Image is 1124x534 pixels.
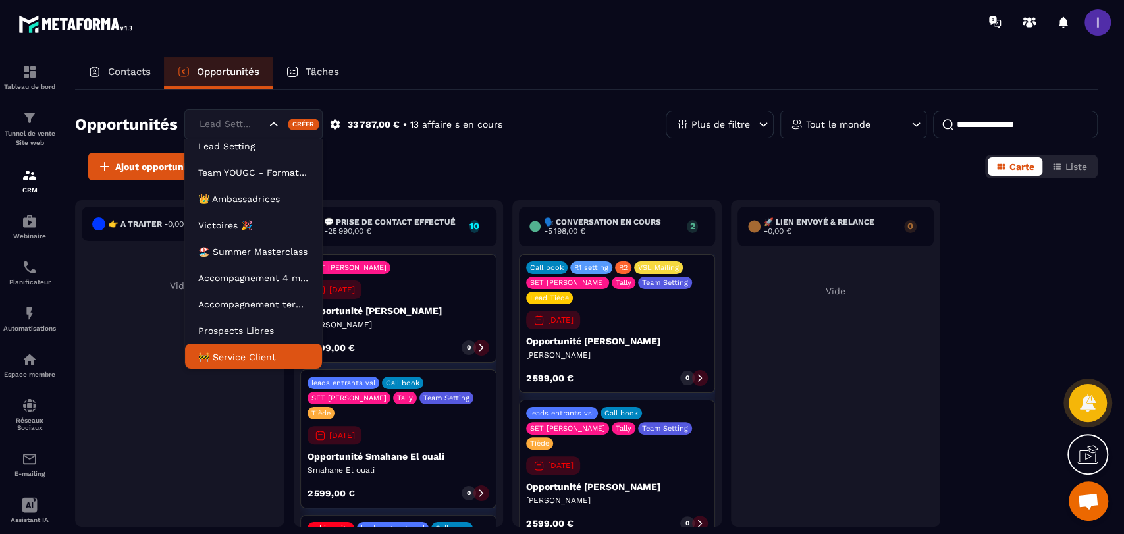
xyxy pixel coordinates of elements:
p: Prospects Libres [198,324,309,337]
h6: 💬 Prise de contact effectué - [324,217,462,236]
p: Plus de filtre [691,120,750,129]
p: [DATE] [329,431,355,440]
p: leads entrants vsl [530,409,594,417]
h6: 🗣️ Conversation en cours - [544,217,680,236]
p: SET [PERSON_NAME] [530,279,605,287]
a: formationformationCRM [3,157,56,203]
p: [DATE] [548,315,574,325]
span: Carte [1009,161,1034,172]
p: • [403,119,407,131]
p: 0 [467,489,471,498]
p: [DATE] [329,285,355,294]
p: Tiède [530,439,549,448]
img: formation [22,64,38,80]
p: 33 787,00 € [348,119,400,131]
p: Réseaux Sociaux [3,417,56,431]
p: Tâches [306,66,339,78]
p: Accompagnement 4 mois [198,271,309,284]
p: Assistant IA [3,516,56,523]
p: SET [PERSON_NAME] [530,424,605,433]
span: 25 990,00 € [328,227,371,236]
a: formationformationTableau de bord [3,54,56,100]
p: Team Setting [642,279,688,287]
p: 0 [685,373,689,383]
p: vsl inscrits [311,524,350,533]
img: logo [18,12,137,36]
button: Ajout opportunité [88,153,204,180]
div: Créer [288,119,320,130]
p: Call book [604,409,638,417]
p: Opportunités [197,66,259,78]
h6: 🚀 Lien envoyé & Relance - [764,217,897,236]
img: automations [22,306,38,321]
p: Tally [616,279,631,287]
p: 2 599,00 € [526,519,574,528]
a: Contacts [75,57,164,89]
p: 2 [687,221,698,230]
a: automationsautomationsWebinaire [3,203,56,250]
p: Call book [530,263,564,272]
span: Ajout opportunité [115,160,196,173]
img: automations [22,352,38,367]
p: 10 [469,221,479,230]
p: Opportunité [PERSON_NAME] [526,481,708,492]
p: [PERSON_NAME] [308,319,489,330]
a: automationsautomationsEspace membre [3,342,56,388]
img: formation [22,167,38,183]
p: Automatisations [3,325,56,332]
p: Tout le monde [806,120,870,129]
span: 5 198,00 € [548,227,585,236]
p: E-mailing [3,470,56,477]
p: 👑 Ambassadrices [198,192,309,205]
p: SET [PERSON_NAME] [311,263,387,272]
span: 0,00 € [768,227,791,236]
input: Search for option [196,117,266,132]
p: Lead Setting [198,140,309,153]
p: [DATE] [548,461,574,470]
p: 🏖️ Summer Masterclass [198,245,309,258]
h6: 👉 A traiter - [109,219,192,228]
p: SET [PERSON_NAME] [311,394,387,402]
p: [PERSON_NAME] [526,495,708,506]
p: Lead Tiède [530,294,569,302]
p: 0 [685,519,689,528]
p: Tally [616,424,631,433]
p: 0 [904,221,917,230]
p: Victoires 🎉 [198,219,309,232]
p: VSL Mailing [638,263,679,272]
h2: Opportunités [75,111,178,138]
p: Planificateur [3,279,56,286]
p: Vide [82,280,278,291]
p: Call book [435,524,469,533]
img: social-network [22,398,38,414]
p: Smahane El ouali [308,465,489,475]
p: 0 [467,343,471,352]
p: 2 599,00 € [526,373,574,383]
p: Accompagnement terminé [198,298,309,311]
p: Webinaire [3,232,56,240]
p: Opportunité [PERSON_NAME] [526,336,708,346]
span: 0,00 € [168,219,192,228]
p: Opportunité [PERSON_NAME] [308,306,489,316]
img: formation [22,110,38,126]
p: Team Setting [642,424,688,433]
p: Team Setting [423,394,469,402]
p: CRM [3,186,56,194]
a: emailemailE-mailing [3,441,56,487]
p: R1 setting [574,263,608,272]
p: Tableau de bord [3,83,56,90]
p: leads entrants vsl [361,524,425,533]
p: Tally [397,394,413,402]
p: Call book [386,379,419,387]
span: Liste [1065,161,1087,172]
a: social-networksocial-networkRéseaux Sociaux [3,388,56,441]
p: 13 affaire s en cours [410,119,502,131]
div: Ouvrir le chat [1069,481,1108,521]
div: Search for option [184,109,323,140]
a: Opportunités [164,57,273,89]
img: scheduler [22,259,38,275]
button: Carte [988,157,1042,176]
a: Tâches [273,57,352,89]
a: schedulerschedulerPlanificateur [3,250,56,296]
p: R2 [619,263,628,272]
